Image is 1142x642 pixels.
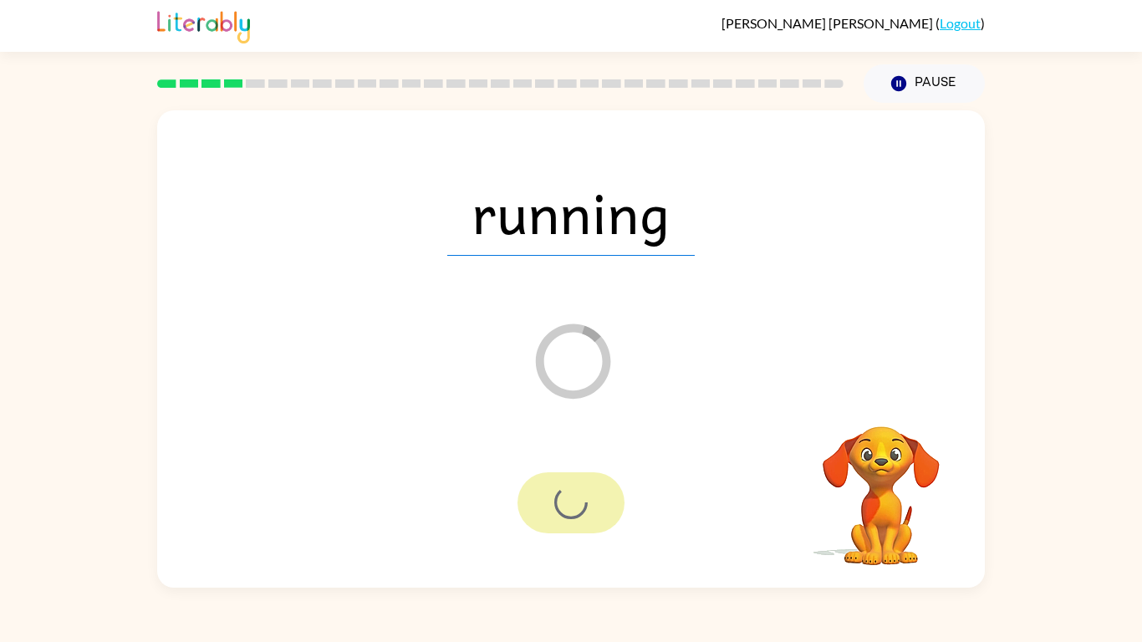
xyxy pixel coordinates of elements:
button: Pause [864,64,985,103]
div: ( ) [721,15,985,31]
span: running [447,169,695,256]
span: [PERSON_NAME] [PERSON_NAME] [721,15,936,31]
img: Literably [157,7,250,43]
a: Logout [940,15,981,31]
video: Your browser must support playing .mp4 files to use Literably. Please try using another browser. [798,400,965,568]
